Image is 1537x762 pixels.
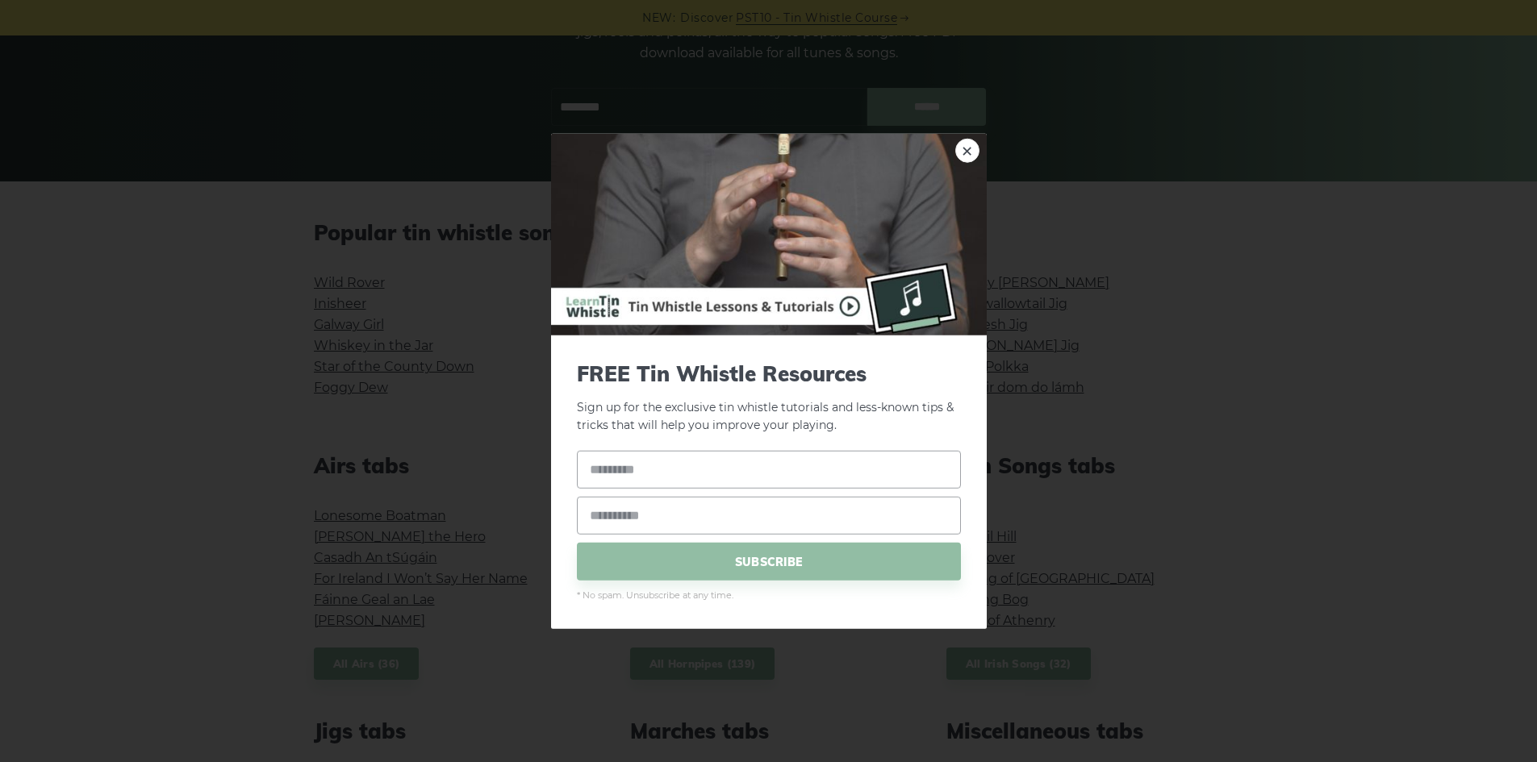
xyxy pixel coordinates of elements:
p: Sign up for the exclusive tin whistle tutorials and less-known tips & tricks that will help you i... [577,360,961,435]
img: Tin Whistle Buying Guide Preview [551,133,987,335]
a: × [955,138,979,162]
span: FREE Tin Whistle Resources [577,360,961,385]
span: * No spam. Unsubscribe at any time. [577,589,961,603]
span: SUBSCRIBE [577,543,961,581]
